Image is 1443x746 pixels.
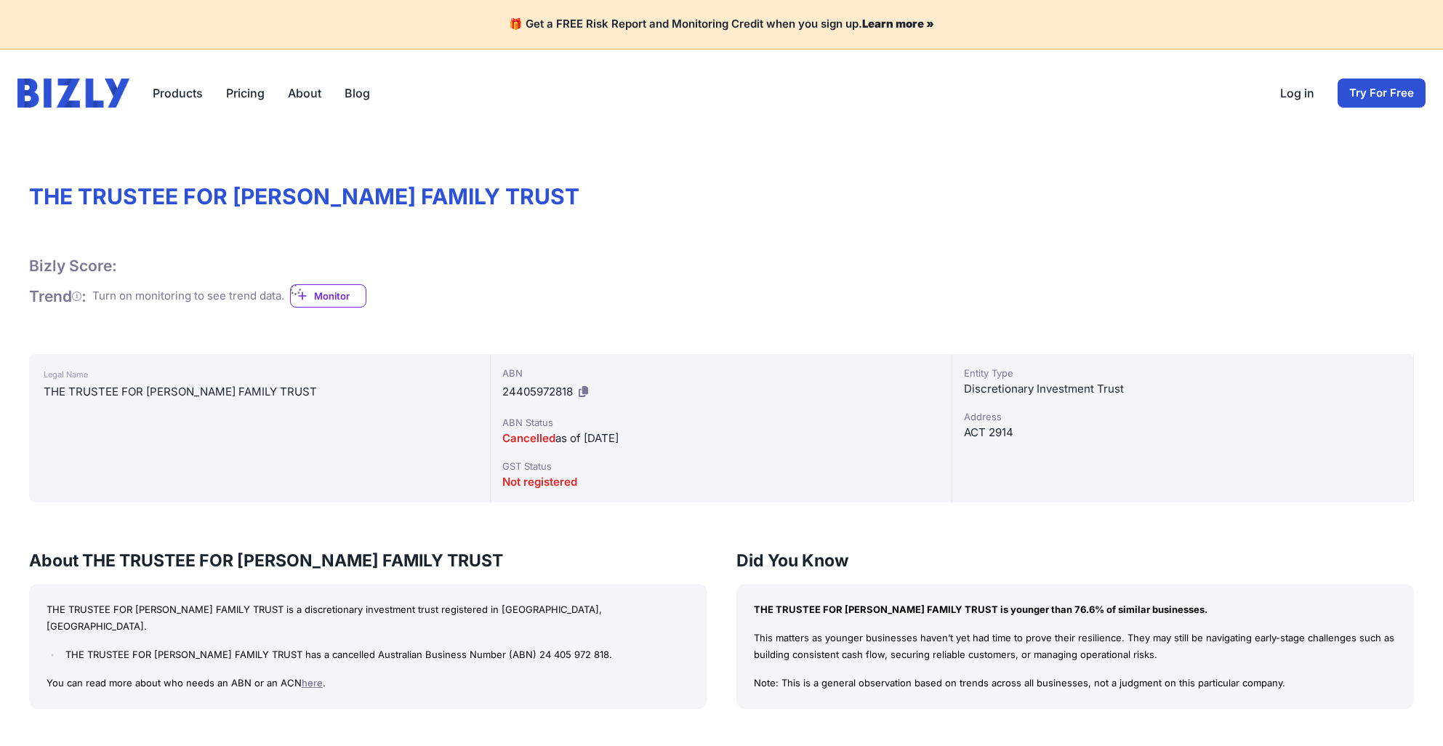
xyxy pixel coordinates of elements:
p: This matters as younger businesses haven’t yet had time to prove their resilience. They may still... [754,630,1397,663]
span: Cancelled [502,431,555,445]
h1: Trend : [29,286,87,306]
button: Products [153,84,203,102]
a: Learn more » [862,17,934,31]
div: ABN [502,366,940,380]
div: GST Status [502,459,940,473]
div: Legal Name [44,366,475,383]
a: Pricing [226,84,265,102]
div: ACT 2914 [964,424,1402,441]
div: Turn on monitoring to see trend data. [92,288,284,305]
span: 24405972818 [502,385,573,398]
a: Log in [1280,84,1314,102]
a: Blog [345,84,370,102]
a: Try For Free [1338,79,1426,108]
h1: THE TRUSTEE FOR [PERSON_NAME] FAMILY TRUST [29,183,1414,209]
div: Discretionary Investment Trust [964,380,1402,398]
p: THE TRUSTEE FOR [PERSON_NAME] FAMILY TRUST is younger than 76.6% of similar businesses. [754,601,1397,618]
p: THE TRUSTEE FOR [PERSON_NAME] FAMILY TRUST is a discretionary investment trust registered in [GEO... [47,601,690,635]
div: as of [DATE] [502,430,940,447]
h1: Bizly Score: [29,256,117,276]
div: ABN Status [502,415,940,430]
div: THE TRUSTEE FOR [PERSON_NAME] FAMILY TRUST [44,383,475,401]
p: You can read more about who needs an ABN or an ACN . [47,675,690,691]
div: Entity Type [964,366,1402,380]
h3: About THE TRUSTEE FOR [PERSON_NAME] FAMILY TRUST [29,549,707,572]
h3: Did You Know [736,549,1415,572]
p: Note: This is a general observation based on trends across all businesses, not a judgment on this... [754,675,1397,691]
a: Monitor [290,284,366,308]
h4: 🎁 Get a FREE Risk Report and Monitoring Credit when you sign up. [17,17,1426,31]
a: here [302,677,323,689]
span: Monitor [314,289,366,303]
span: Not registered [502,475,577,489]
li: THE TRUSTEE FOR [PERSON_NAME] FAMILY TRUST has a cancelled Australian Business Number (ABN) 24 40... [62,646,689,663]
a: About [288,84,321,102]
div: Address [964,409,1402,424]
